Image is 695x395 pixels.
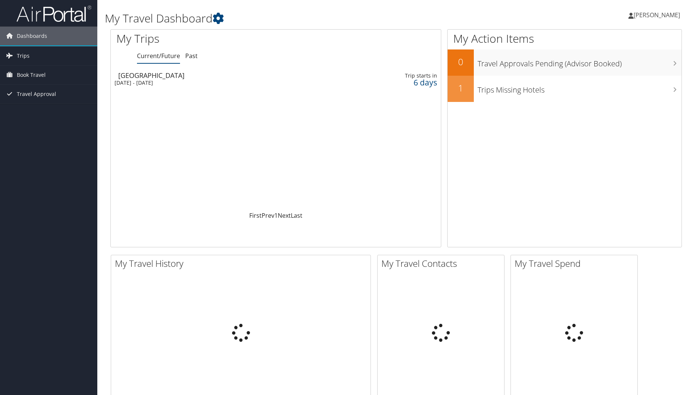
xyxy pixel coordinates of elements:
h2: My Travel Contacts [381,257,504,270]
a: 0Travel Approvals Pending (Advisor Booked) [448,49,682,76]
h2: My Travel History [115,257,371,270]
a: First [249,211,262,220]
div: Trip starts in [367,72,437,79]
span: Dashboards [17,27,47,45]
h1: My Action Items [448,31,682,46]
h1: My Trips [116,31,298,46]
span: [PERSON_NAME] [634,11,680,19]
div: 6 days [367,79,437,86]
h3: Trips Missing Hotels [478,81,682,95]
span: Travel Approval [17,85,56,103]
a: Current/Future [137,52,180,60]
h2: 1 [448,82,474,94]
a: Past [185,52,198,60]
div: [DATE] - [DATE] [115,79,324,86]
a: 1Trips Missing Hotels [448,76,682,102]
h2: 0 [448,55,474,68]
h2: My Travel Spend [515,257,637,270]
span: Trips [17,46,30,65]
a: 1 [274,211,278,220]
img: airportal-logo.png [16,5,91,22]
h3: Travel Approvals Pending (Advisor Booked) [478,55,682,69]
a: Prev [262,211,274,220]
h1: My Travel Dashboard [105,10,493,26]
a: Next [278,211,291,220]
a: Last [291,211,302,220]
div: [GEOGRAPHIC_DATA] [118,72,328,79]
span: Book Travel [17,66,46,84]
a: [PERSON_NAME] [628,4,688,26]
